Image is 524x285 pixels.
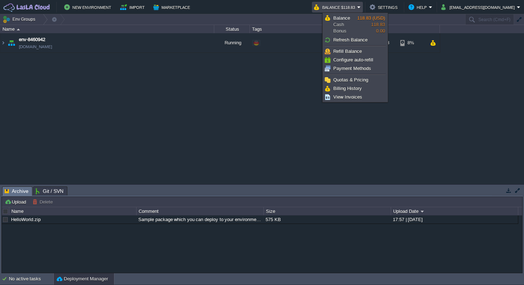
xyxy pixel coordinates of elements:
div: Size [264,207,391,215]
span: Balance [333,15,350,21]
button: New Environment [64,3,113,11]
span: 118.83 0.00 [357,15,385,34]
button: Import [120,3,147,11]
span: Cash Bonus [333,15,357,34]
button: Marketplace [153,3,192,11]
div: Sample package which you can deploy to your environment. Feel free to delete and upload a package... [137,215,263,224]
span: Configure auto-refill [333,57,373,62]
button: Env Groups [2,14,38,24]
div: No active tasks [9,273,53,285]
span: Archive [5,187,29,196]
a: Refill Balance [324,47,387,55]
a: Billing History [324,85,387,92]
button: Settings [370,3,400,11]
button: Balance $118.83 [314,3,357,11]
div: Tags [250,25,364,33]
img: AMDAwAAAACH5BAEAAAAALAAAAAABAAEAAAICRAEAOw== [17,29,20,30]
div: Status [215,25,250,33]
div: Name [1,25,214,33]
span: 118.83 (USD) [357,15,385,21]
button: Delete [32,199,55,205]
a: View Invoices [324,93,387,101]
div: 17:57 | [DATE] [391,215,518,224]
button: Upload [5,199,28,205]
div: Name [10,207,136,215]
a: Quotas & Pricing [324,76,387,84]
div: Usage [364,25,440,33]
button: [EMAIL_ADDRESS][DOMAIN_NAME] [441,3,517,11]
span: Quotas & Pricing [333,77,368,82]
a: [DOMAIN_NAME] [19,43,52,50]
div: Comment [137,207,263,215]
span: View Invoices [333,94,362,100]
img: LasLA Cloud [2,3,51,12]
div: 575 KB [264,215,390,224]
div: 8% [400,33,423,52]
span: Payment Methods [333,66,371,71]
button: Deployment Manager [57,275,108,282]
a: Refresh Balance [324,36,387,44]
a: BalanceCashBonus118.83 (USD)118.830.00 [324,14,387,35]
button: Help [409,3,429,11]
div: Running [214,33,250,52]
img: AMDAwAAAACH5BAEAAAAALAAAAAABAAEAAAICRAEAOw== [0,33,6,52]
a: HelloWorld.zip [11,217,41,222]
span: Refill Balance [333,49,362,54]
a: env-8460942 [19,36,45,43]
a: Configure auto-refill [324,56,387,64]
span: Billing History [333,86,362,91]
span: Git / SVN [36,187,63,195]
a: Payment Methods [324,65,387,72]
div: Upload Date [391,207,518,215]
img: AMDAwAAAACH5BAEAAAAALAAAAAABAAEAAAICRAEAOw== [6,33,16,52]
span: Refresh Balance [333,37,368,42]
